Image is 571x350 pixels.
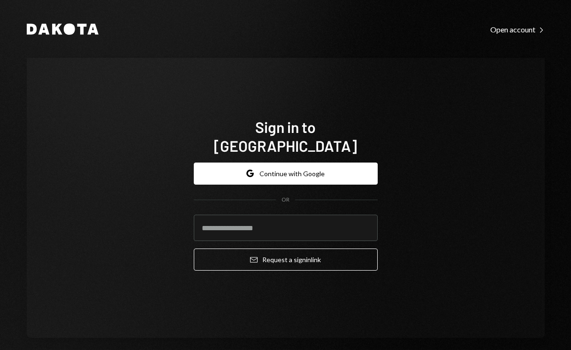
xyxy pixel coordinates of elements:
button: Request a signinlink [194,249,378,271]
a: Open account [490,24,545,34]
div: OR [282,196,289,204]
button: Continue with Google [194,163,378,185]
h1: Sign in to [GEOGRAPHIC_DATA] [194,117,378,155]
div: Open account [490,25,545,34]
